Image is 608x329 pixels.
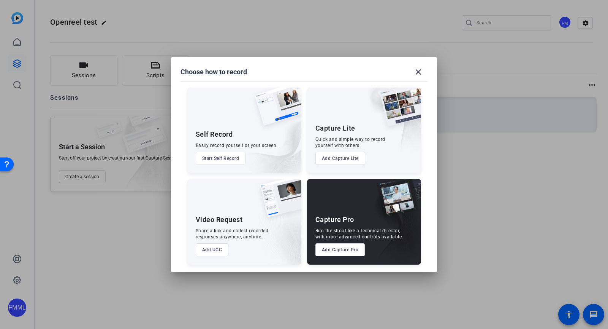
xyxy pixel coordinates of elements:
div: Capture Lite [315,124,355,133]
img: embarkstudio-self-record.png [235,104,301,173]
img: self-record.png [249,88,301,133]
img: capture-pro.png [371,179,421,225]
img: capture-lite.png [374,88,421,134]
h1: Choose how to record [180,67,247,77]
div: Share a link and collect recorded responses anywhere, anytime. [196,228,269,240]
button: Add UGC [196,243,229,256]
button: Close [596,8,600,19]
img: embarkstudio-ugc-content.png [257,203,301,265]
img: embarkstudio-capture-lite.png [353,88,421,164]
button: Add Capture Lite [315,152,365,165]
img: ugc-content.png [254,179,301,225]
mat-icon: close [414,67,423,77]
div: Video Request [196,215,243,224]
div: Run the shoot like a technical director, with more advanced controls available. [315,228,403,240]
div: Self Record [196,130,233,139]
div: Success! [508,10,598,19]
iframe: Drift Widget Chat Controller [462,282,599,320]
div: Quick and simple way to record yourself with others. [315,136,385,149]
div: Easily record yourself or your screen. [196,142,278,149]
div: Capture Pro [315,215,354,224]
span: × [596,9,600,18]
button: Start Self Record [196,152,246,165]
button: Add Capture Pro [315,243,365,256]
div: Project Created Successfully [508,19,598,28]
img: embarkstudio-capture-pro.png [365,188,421,265]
